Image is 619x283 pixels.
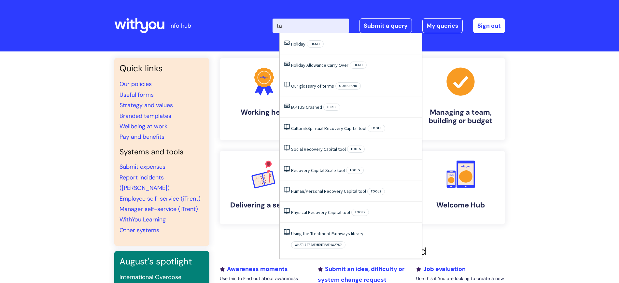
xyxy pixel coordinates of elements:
span: Tools [347,146,365,153]
a: Sign out [473,18,505,33]
a: Strategy and values [120,101,173,109]
a: Awareness moments [220,265,288,273]
a: Submit expenses [120,163,165,171]
a: My queries [422,18,463,33]
a: Branded templates [120,112,171,120]
span: Ticket [323,104,340,111]
a: Our glossary of terms [291,83,334,89]
span: Tools [346,167,364,174]
a: Pay and benefits [120,133,164,141]
a: Holiday Allowance Carry Over [291,62,348,68]
span: Ticket [350,62,367,69]
a: Submit a query [359,18,412,33]
h4: Welcome Hub [422,201,500,209]
a: Manager self-service (iTrent) [120,205,198,213]
a: IAPTUS Crashed [291,104,322,110]
a: Social Recovery Capital tool [291,146,346,152]
a: Human/Personal Recovery Capital tool [291,188,366,194]
a: Welcome Hub [416,151,505,224]
a: Using the Treatment Pathways library [291,231,363,236]
a: Our policies [120,80,152,88]
a: Cultural/Spiritual Recovery Capital tool [291,125,366,131]
a: Useful forms [120,91,154,99]
a: WithYou Learning [120,216,166,223]
a: Wellbeing at work [120,122,167,130]
a: Managing a team, building or budget [416,58,505,140]
a: Working here [220,58,308,140]
span: What is Treatment Pathways? [291,241,345,248]
span: Our brand [335,82,361,90]
div: | - [273,18,505,33]
h4: Managing a team, building or budget [422,108,500,125]
a: Holiday [291,41,305,47]
a: Employee self-service (iTrent) [120,195,201,203]
h3: Quick links [120,63,204,74]
h4: Systems and tools [120,148,204,157]
h2: Recently added or updated [220,245,505,257]
a: Other systems [120,226,159,234]
h4: Delivering a service [225,201,303,209]
a: Recovery Capital Scale tool [291,167,345,173]
a: Report incidents ([PERSON_NAME]) [120,174,170,192]
span: Tools [368,125,385,132]
h4: Working here [225,108,303,117]
h3: August's spotlight [120,256,204,267]
span: Ticket [307,40,324,48]
p: info hub [169,21,191,31]
input: Search [273,19,349,33]
a: Physical Recovery Capital tool [291,209,350,215]
span: Tools [367,188,385,195]
a: Delivering a service [220,151,308,224]
a: Job evaluation [416,265,466,273]
span: Tools [351,209,369,216]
